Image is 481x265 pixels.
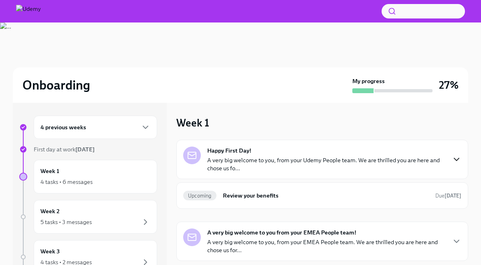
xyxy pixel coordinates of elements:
[40,167,59,175] h6: Week 1
[207,228,356,236] strong: A very big welcome to you from your EMEA People team!
[19,200,157,234] a: Week 25 tasks • 3 messages
[75,146,95,153] strong: [DATE]
[16,5,41,18] img: Udemy
[435,192,461,200] span: August 21st, 2025 08:00
[352,77,385,85] strong: My progress
[40,247,60,256] h6: Week 3
[207,238,445,254] p: A very big welcome to you, from your EMEA People team. We are thrilled you are here and chose us ...
[40,207,60,216] h6: Week 2
[34,116,157,139] div: 4 previous weeks
[19,160,157,194] a: Week 14 tasks • 6 messages
[40,218,92,226] div: 5 tasks • 3 messages
[176,116,209,130] h3: Week 1
[22,77,90,93] h2: Onboarding
[435,193,461,199] span: Due
[445,193,461,199] strong: [DATE]
[183,193,216,199] span: Upcoming
[439,78,459,92] h3: 27%
[223,191,429,200] h6: Review your benefits
[207,156,445,172] p: A very big welcome to you, from your Udemy People team. We are thrilled you are here and chose us...
[34,146,95,153] span: First day at work
[40,178,93,186] div: 4 tasks • 6 messages
[19,145,157,153] a: First day at work[DATE]
[183,189,461,202] a: UpcomingReview your benefitsDue[DATE]
[40,123,86,132] h6: 4 previous weeks
[207,147,251,155] strong: Happy First Day!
